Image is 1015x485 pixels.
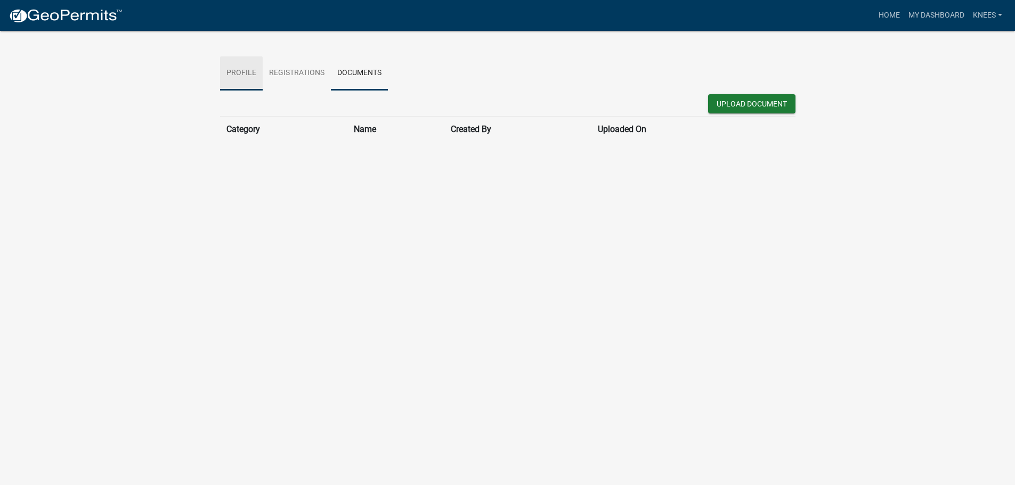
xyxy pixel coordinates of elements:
[904,5,969,26] a: My Dashboard
[263,56,331,91] a: Registrations
[220,117,348,143] th: Category
[220,56,263,91] a: Profile
[444,117,591,143] th: Created By
[331,56,388,91] a: Documents
[591,117,760,143] th: Uploaded On
[969,5,1006,26] a: Knees
[874,5,904,26] a: Home
[347,117,444,143] th: Name
[708,94,795,113] button: Upload Document
[708,94,795,116] wm-modal-confirm: New Document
